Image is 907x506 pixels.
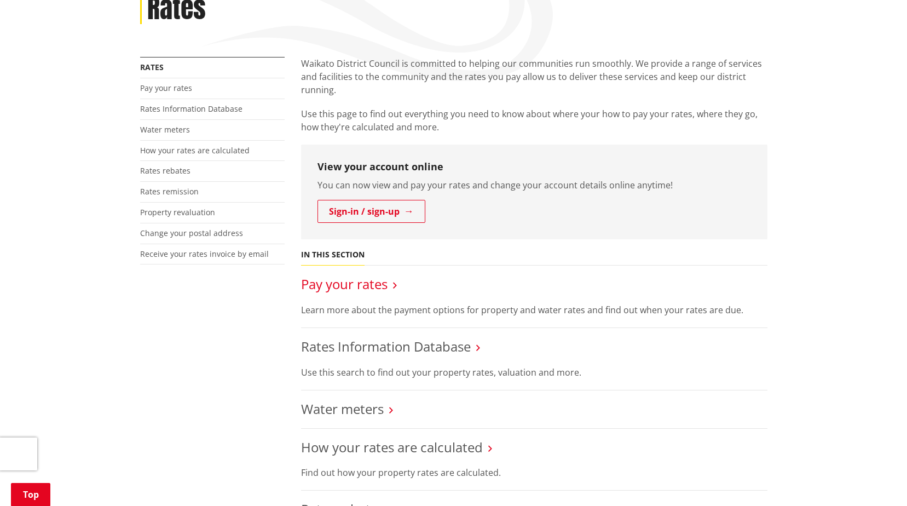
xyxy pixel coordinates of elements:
a: Water meters [140,124,190,135]
p: Use this search to find out your property rates, valuation and more. [301,366,767,379]
p: Learn more about the payment options for property and water rates and find out when your rates ar... [301,303,767,317]
p: Waikato District Council is committed to helping our communities run smoothly. We provide a range... [301,57,767,96]
a: Rates [140,62,164,72]
a: Sign-in / sign-up [317,200,425,223]
a: Rates rebates [140,165,190,176]
a: Water meters [301,400,384,418]
a: How your rates are calculated [140,145,250,156]
p: You can now view and pay your rates and change your account details online anytime! [317,179,751,192]
a: Change your postal address [140,228,243,238]
a: Receive your rates invoice by email [140,249,269,259]
a: How your rates are calculated [301,438,483,456]
a: Pay your rates [140,83,192,93]
a: Rates Information Database [301,337,471,355]
a: Rates Information Database [140,104,242,114]
p: Find out how your property rates are calculated. [301,466,767,479]
a: Top [11,483,50,506]
h3: View your account online [317,161,751,173]
a: Rates remission [140,186,199,197]
h5: In this section [301,250,365,260]
a: Property revaluation [140,207,215,217]
iframe: Messenger Launcher [857,460,896,499]
a: Pay your rates [301,275,388,293]
p: Use this page to find out everything you need to know about where your how to pay your rates, whe... [301,107,767,134]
